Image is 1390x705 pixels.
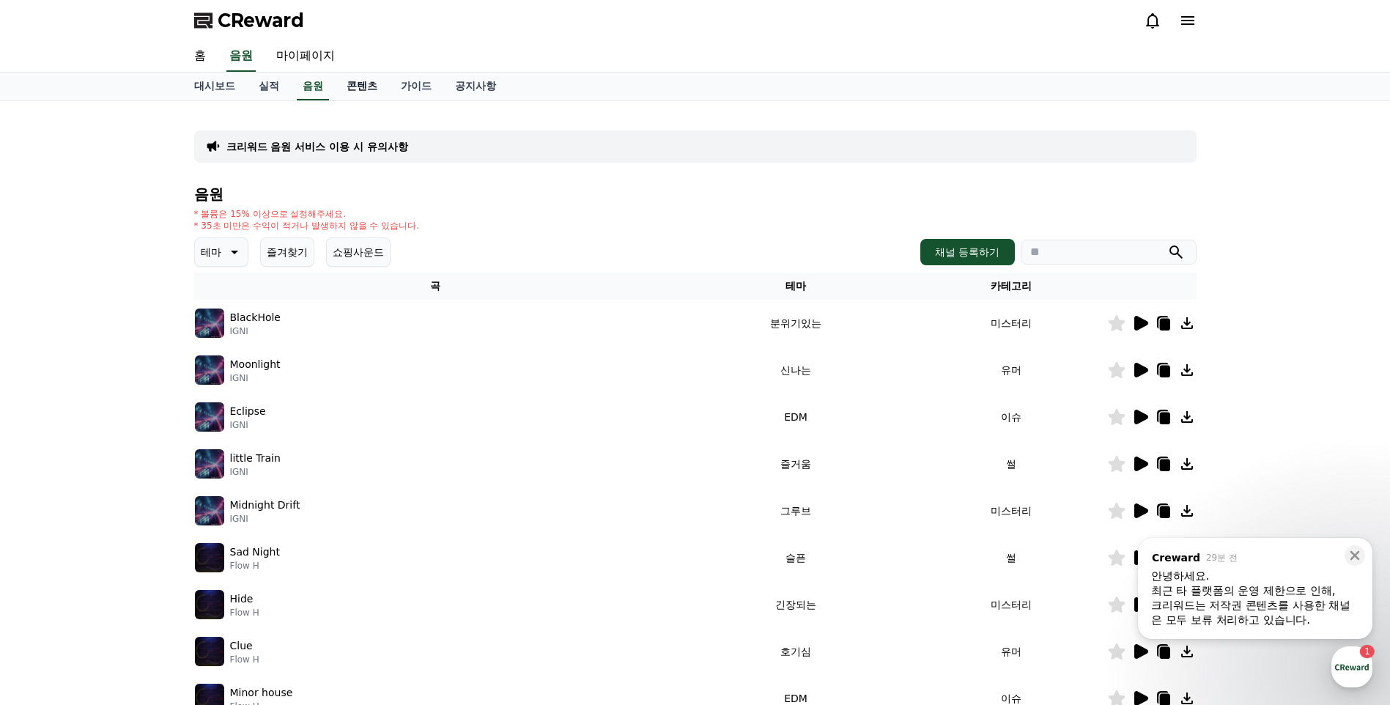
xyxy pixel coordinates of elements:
[226,139,408,154] a: 크리워드 음원 서비스 이용 시 유의사항
[195,402,224,432] img: music
[335,73,389,100] a: 콘텐츠
[230,591,254,607] p: Hide
[915,440,1107,487] td: 썰
[195,637,224,666] img: music
[230,638,253,654] p: Clue
[230,451,281,466] p: little Train
[230,513,300,525] p: IGNI
[97,465,189,501] a: 1대화
[230,560,280,572] p: Flow H
[676,581,914,628] td: 긴장되는
[230,466,281,478] p: IGNI
[443,73,508,100] a: 공지사항
[676,487,914,534] td: 그루브
[182,41,218,72] a: 홈
[194,273,677,300] th: 곡
[194,186,1197,202] h4: 음원
[195,590,224,619] img: music
[195,543,224,572] img: music
[915,394,1107,440] td: 이슈
[195,496,224,525] img: music
[230,372,281,384] p: IGNI
[230,357,281,372] p: Moonlight
[226,41,256,72] a: 음원
[189,465,281,501] a: 설정
[134,487,152,499] span: 대화
[230,685,293,701] p: Minor house
[247,73,291,100] a: 실적
[297,73,329,100] a: 음원
[920,239,1014,265] button: 채널 등록하기
[676,628,914,675] td: 호기심
[4,465,97,501] a: 홈
[260,237,314,267] button: 즐겨찾기
[915,581,1107,628] td: 미스터리
[230,654,259,665] p: Flow H
[676,440,914,487] td: 즐거움
[226,487,244,498] span: 설정
[676,394,914,440] td: EDM
[194,9,304,32] a: CReward
[676,273,914,300] th: 테마
[182,73,247,100] a: 대시보드
[265,41,347,72] a: 마이페이지
[230,545,280,560] p: Sad Night
[326,237,391,267] button: 쇼핑사운드
[915,534,1107,581] td: 썰
[230,404,266,419] p: Eclipse
[230,310,281,325] p: BlackHole
[676,300,914,347] td: 분위기있는
[149,464,154,476] span: 1
[389,73,443,100] a: 가이드
[676,347,914,394] td: 신나는
[230,325,281,337] p: IGNI
[230,419,266,431] p: IGNI
[195,355,224,385] img: music
[230,607,259,619] p: Flow H
[915,487,1107,534] td: 미스터리
[194,237,248,267] button: 테마
[194,208,420,220] p: * 볼륨은 15% 이상으로 설정해주세요.
[218,9,304,32] span: CReward
[230,498,300,513] p: Midnight Drift
[676,534,914,581] td: 슬픈
[915,273,1107,300] th: 카테고리
[46,487,55,498] span: 홈
[201,242,221,262] p: 테마
[915,347,1107,394] td: 유머
[194,220,420,232] p: * 35초 미만은 수익이 적거나 발생하지 않을 수 있습니다.
[915,300,1107,347] td: 미스터리
[195,449,224,479] img: music
[195,309,224,338] img: music
[915,628,1107,675] td: 유머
